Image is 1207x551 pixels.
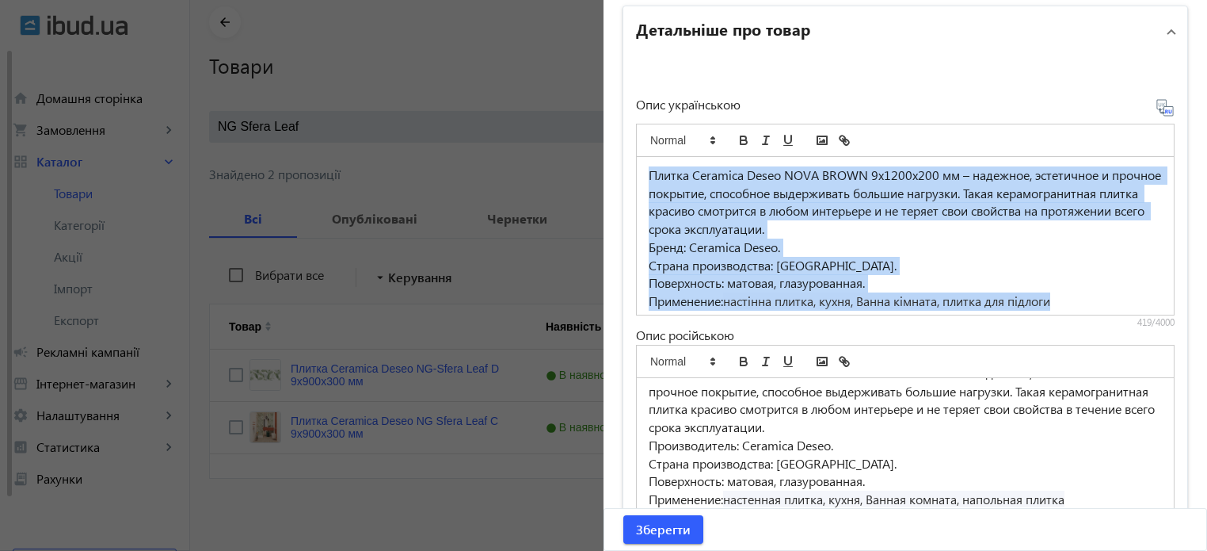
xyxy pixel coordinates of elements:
[833,131,855,150] button: link
[649,437,1162,455] p: Производитель: Ceramica Deseo.
[649,365,1162,437] p: Плитка Ceramica Deseo NOVA BROWN 9х1200х200 мм – надежное, эстетическое и прочное покрытие, спосо...
[636,327,734,343] span: Опис російською
[811,131,833,150] button: image
[649,491,1162,509] p: Применение:
[636,316,1175,329] div: 419/4000
[649,274,1162,293] p: Поверхность: матовая, глазурованная.
[733,131,755,150] button: bold
[623,6,1187,57] mat-expansion-panel-header: Детальніше про товар
[636,521,691,538] span: Зберегти
[649,473,1162,491] p: Поверхность: матовая, глазурованная.
[777,352,799,371] button: underline
[636,17,810,40] h2: Детальніше про товар
[777,131,799,150] button: underline
[649,257,1162,275] p: Страна производства: [GEOGRAPHIC_DATA].
[636,96,741,113] span: Опис українською
[623,515,703,544] button: Зберегти
[811,352,833,371] button: image
[723,491,1064,507] span: настенная плитка, кухня, Ванная комната, напольная плитка
[755,352,777,371] button: italic
[649,166,1162,239] p: Плитка Ceramica Deseo NOVA BROWN 9х1200х200 мм – надежное, эстетичное и прочное покрытие, способн...
[649,239,1162,257] p: Бренд: Ceramica Deseo.
[649,293,1162,311] p: Применение:
[733,352,755,371] button: bold
[833,352,855,371] button: link
[723,293,1050,309] span: настінна плитка, кухня, Ванна кімната, плитка для підлоги
[755,131,777,150] button: italic
[649,455,1162,473] p: Страна производства: [GEOGRAPHIC_DATA].
[1156,98,1175,117] svg-icon: Перекласти на рос.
